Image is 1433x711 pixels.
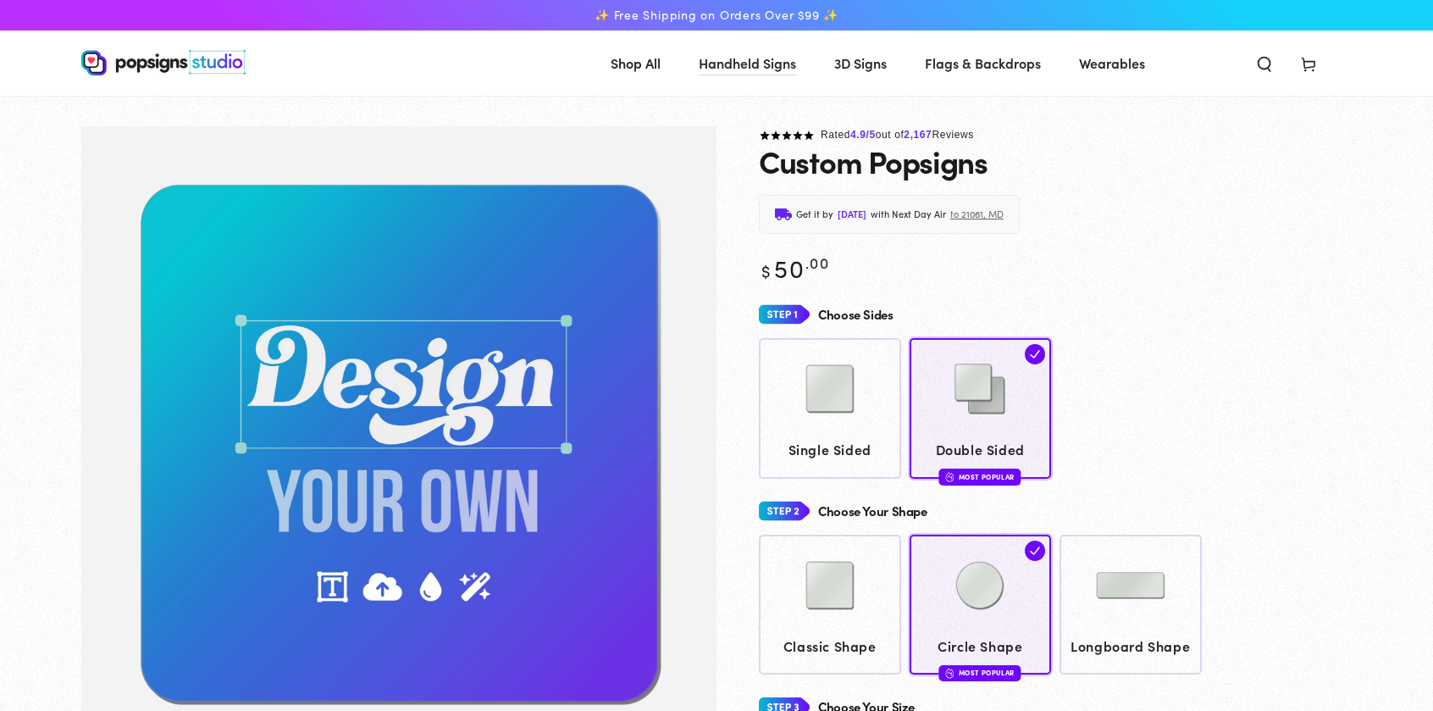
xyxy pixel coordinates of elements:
a: Longboard Shape Longboard Shape [1060,535,1202,675]
div: Most Popular [939,665,1021,681]
span: Handheld Signs [699,51,796,75]
span: [DATE] [838,206,866,223]
div: Most Popular [939,469,1021,485]
a: Double Sided Double Sided Most Popular [910,338,1052,478]
a: Handheld Signs [686,41,809,86]
img: Longboard Shape [1088,543,1173,628]
summary: Search our site [1242,44,1286,81]
span: Get it by [796,206,833,223]
span: with Next Day Air [871,206,946,223]
a: 3D Signs [822,41,899,86]
span: to 21061, MD [950,206,1004,223]
span: 4.9 [850,129,866,141]
h4: Choose Your Shape [818,504,927,519]
img: Circle Shape [938,543,1022,628]
img: Double Sided [938,347,1022,431]
sup: .00 [805,252,829,273]
bdi: 50 [759,250,829,285]
span: ✨ Free Shipping on Orders Over $99 ✨ [595,8,838,23]
span: Flags & Backdrops [925,51,1041,75]
span: Single Sided [767,437,894,462]
span: 2,167 [904,129,932,141]
h4: Choose Sides [818,308,894,322]
span: 3D Signs [834,51,887,75]
img: Step 1 [759,299,810,331]
span: Double Sided [917,437,1043,462]
span: /5 [866,129,876,141]
img: fire.svg [946,667,954,679]
img: Classic Shape [788,543,872,628]
a: Wearables [1066,41,1158,86]
a: Single Sided Single Sided [759,338,901,478]
a: Shop All [598,41,673,86]
span: Shop All [611,51,661,75]
span: Classic Shape [767,634,894,658]
span: $ [761,258,772,282]
span: Rated out of Reviews [821,129,974,141]
a: Flags & Backdrops [912,41,1054,86]
a: Circle Shape Circle Shape Most Popular [910,535,1052,675]
img: check.svg [1025,344,1045,364]
span: Circle Shape [917,634,1043,658]
a: Classic Shape Classic Shape [759,535,901,675]
h1: Custom Popsigns [759,144,988,178]
img: fire.svg [946,471,954,483]
img: check.svg [1025,541,1045,561]
img: Single Sided [788,347,872,431]
span: Wearables [1079,51,1145,75]
img: Step 2 [759,496,810,527]
img: Popsigns Studio [81,50,246,75]
span: Longboard Shape [1068,634,1194,658]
